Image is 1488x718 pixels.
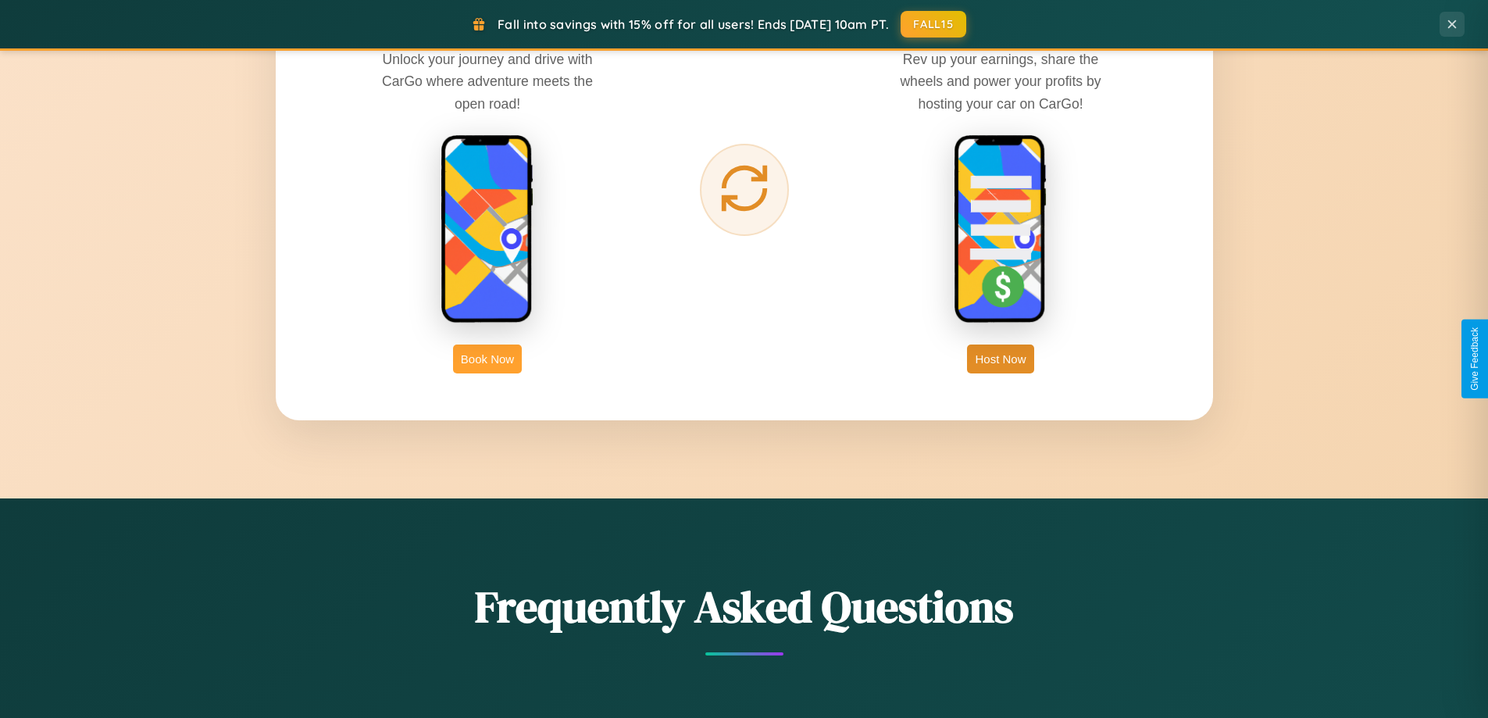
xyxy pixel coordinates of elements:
p: Unlock your journey and drive with CarGo where adventure meets the open road! [370,48,605,114]
button: FALL15 [901,11,966,38]
button: Host Now [967,345,1033,373]
h2: Frequently Asked Questions [276,577,1213,637]
img: host phone [954,134,1047,325]
p: Rev up your earnings, share the wheels and power your profits by hosting your car on CarGo! [883,48,1118,114]
span: Fall into savings with 15% off for all users! Ends [DATE] 10am PT. [498,16,889,32]
img: rent phone [441,134,534,325]
div: Give Feedback [1469,327,1480,391]
button: Book Now [453,345,522,373]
